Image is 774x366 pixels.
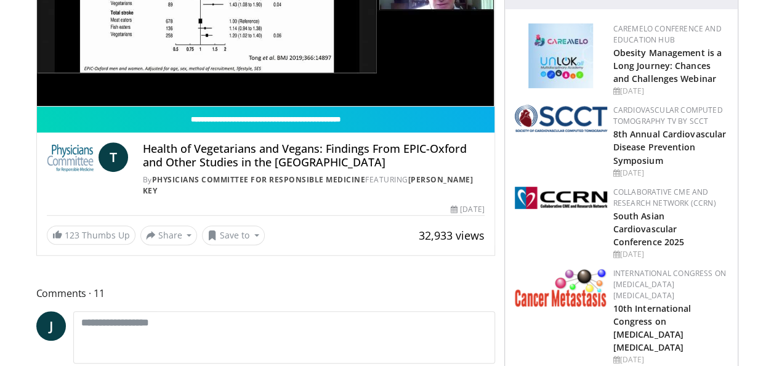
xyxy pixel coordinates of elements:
[613,128,727,166] a: 8th Annual Cardiovascular Disease Prevention Symposium
[613,168,728,179] div: [DATE]
[613,354,728,365] div: [DATE]
[528,23,593,88] img: 45df64a9-a6de-482c-8a90-ada250f7980c.png.150x105_q85_autocrop_double_scale_upscale_version-0.2.jpg
[451,204,484,215] div: [DATE]
[47,226,135,245] a: 123 Thumbs Up
[99,142,128,172] a: T
[613,47,722,84] a: Obesity Management is a Long Journey: Chances and Challenges Webinar
[143,174,474,196] a: [PERSON_NAME] Key
[419,228,485,243] span: 32,933 views
[515,268,607,307] img: 6ff8bc22-9509-4454-a4f8-ac79dd3b8976.png.150x105_q85_autocrop_double_scale_upscale_version-0.2.png
[202,226,265,245] button: Save to
[143,174,485,197] div: By FEATURING
[613,268,726,301] a: International Congress on [MEDICAL_DATA] [MEDICAL_DATA]
[613,303,691,353] a: 10th International Congress on [MEDICAL_DATA] [MEDICAL_DATA]
[613,249,728,260] div: [DATE]
[36,311,66,341] a: J
[515,187,607,209] img: a04ee3ba-8487-4636-b0fb-5e8d268f3737.png.150x105_q85_autocrop_double_scale_upscale_version-0.2.png
[143,142,485,169] h4: Health of Vegetarians and Vegans: Findings From EPIC-Oxford and Other Studies in the [GEOGRAPHIC_...
[47,142,94,172] img: Physicians Committee for Responsible Medicine
[65,229,79,241] span: 123
[613,23,722,45] a: CaReMeLO Conference and Education Hub
[140,226,198,245] button: Share
[613,105,723,126] a: Cardiovascular Computed Tomography TV by SCCT
[613,210,685,248] a: South Asian Cardiovascular Conference 2025
[152,174,366,185] a: Physicians Committee for Responsible Medicine
[613,187,716,208] a: Collaborative CME and Research Network (CCRN)
[515,105,607,132] img: 51a70120-4f25-49cc-93a4-67582377e75f.png.150x105_q85_autocrop_double_scale_upscale_version-0.2.png
[36,285,495,301] span: Comments 11
[613,86,728,97] div: [DATE]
